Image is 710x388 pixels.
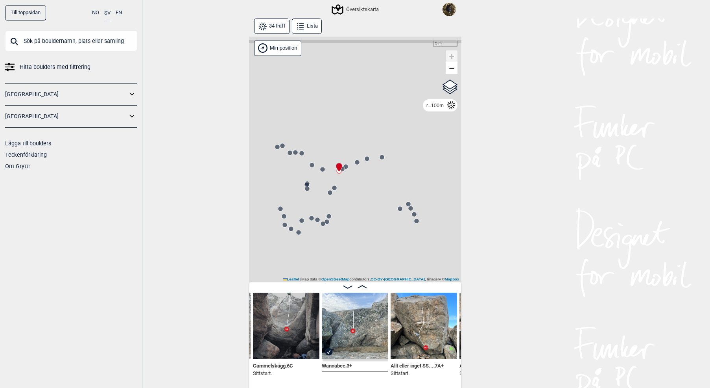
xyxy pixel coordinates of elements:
a: Lägga till boulders [5,140,51,147]
a: Om Gryttr [5,163,30,169]
img: Falling [443,3,456,16]
span: Gammelskägg , 6C [253,361,293,369]
a: [GEOGRAPHIC_DATA] [5,89,127,100]
span: + [449,51,454,61]
div: 5 m [433,41,457,47]
button: SV [104,5,111,21]
input: Sök på bouldernamn, plats eller samling [5,31,137,51]
a: Till toppsidan [5,5,46,20]
div: r=100m [426,103,444,108]
a: Zoom in [446,50,457,62]
img: Wannabee 230410 [322,293,388,359]
span: Wannabee , 3+ [322,361,352,369]
span: Allt eller inget , 6A Ψ 6C [459,361,507,369]
a: [GEOGRAPHIC_DATA] [5,111,127,122]
p: Stå. [459,369,507,377]
a: Zoom out [446,62,457,74]
div: Översiktskarta [333,5,379,14]
a: Mapbox [445,277,459,281]
a: CC-BY-[GEOGRAPHIC_DATA] [371,277,425,281]
a: Layers [443,78,457,95]
a: Leaflet [283,277,299,281]
p: Sittstart. [391,369,444,377]
img: Gammelskagg [253,293,319,359]
div: Radius kontroll [423,99,457,111]
img: Allt eller inget 230410 [459,293,526,359]
button: EN [116,5,122,20]
span: Hitta boulders med filtrering [20,61,90,73]
img: Allt eller inget ss 230410 [391,293,457,359]
div: Vis min position [254,41,301,56]
span: | [301,277,302,281]
a: Teckenförklaring [5,152,47,158]
a: OpenStreetMap [321,277,350,281]
button: Lista [292,19,322,34]
a: Hitta boulders med filtrering [5,61,137,73]
div: Map data © contributors, , Imagery © [281,277,461,282]
p: Sittstart. [253,369,293,377]
span: Allt eller inget SS... , 7A+ [391,361,444,369]
button: 34 träff [254,19,290,34]
span: − [449,63,454,73]
button: NO [92,5,99,20]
